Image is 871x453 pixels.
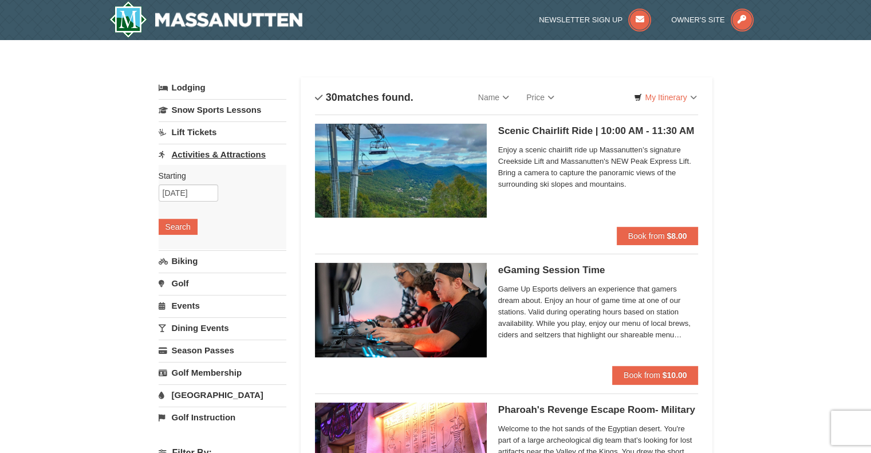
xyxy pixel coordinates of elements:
a: [GEOGRAPHIC_DATA] [159,384,286,405]
button: Search [159,219,198,235]
label: Starting [159,170,278,182]
a: Lift Tickets [159,121,286,143]
h4: matches found. [315,92,413,103]
a: Snow Sports Lessons [159,99,286,120]
span: 30 [326,92,337,103]
h5: Pharoah's Revenge Escape Room- Military [498,404,699,416]
span: Book from [628,231,665,241]
a: Lodging [159,77,286,98]
span: Newsletter Sign Up [539,15,622,24]
button: Book from $10.00 [612,366,699,384]
a: Season Passes [159,340,286,361]
strong: $8.00 [667,231,687,241]
a: Massanutten Resort [109,1,303,38]
a: Biking [159,250,286,271]
a: Golf Instruction [159,407,286,428]
a: Golf Membership [159,362,286,383]
img: Massanutten Resort Logo [109,1,303,38]
span: Book from [624,371,660,380]
a: Golf [159,273,286,294]
a: Name [470,86,518,109]
a: Price [518,86,563,109]
a: Owner's Site [671,15,754,24]
span: Enjoy a scenic chairlift ride up Massanutten’s signature Creekside Lift and Massanutten's NEW Pea... [498,144,699,190]
a: Newsletter Sign Up [539,15,651,24]
span: Owner's Site [671,15,725,24]
img: 24896431-1-a2e2611b.jpg [315,124,487,218]
a: Events [159,295,286,316]
button: Book from $8.00 [617,227,699,245]
span: Game Up Esports delivers an experience that gamers dream about. Enjoy an hour of game time at one... [498,283,699,341]
a: Dining Events [159,317,286,338]
a: Activities & Attractions [159,144,286,165]
a: My Itinerary [626,89,704,106]
h5: Scenic Chairlift Ride | 10:00 AM - 11:30 AM [498,125,699,137]
strong: $10.00 [663,371,687,380]
img: 19664770-34-0b975b5b.jpg [315,263,487,357]
h5: eGaming Session Time [498,265,699,276]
